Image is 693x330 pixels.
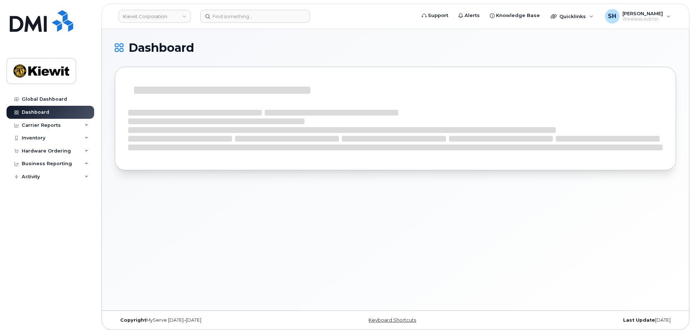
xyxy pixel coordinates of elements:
[129,42,194,53] span: Dashboard
[115,317,302,323] div: MyServe [DATE]–[DATE]
[369,317,416,323] a: Keyboard Shortcuts
[120,317,146,323] strong: Copyright
[623,317,655,323] strong: Last Update
[489,317,676,323] div: [DATE]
